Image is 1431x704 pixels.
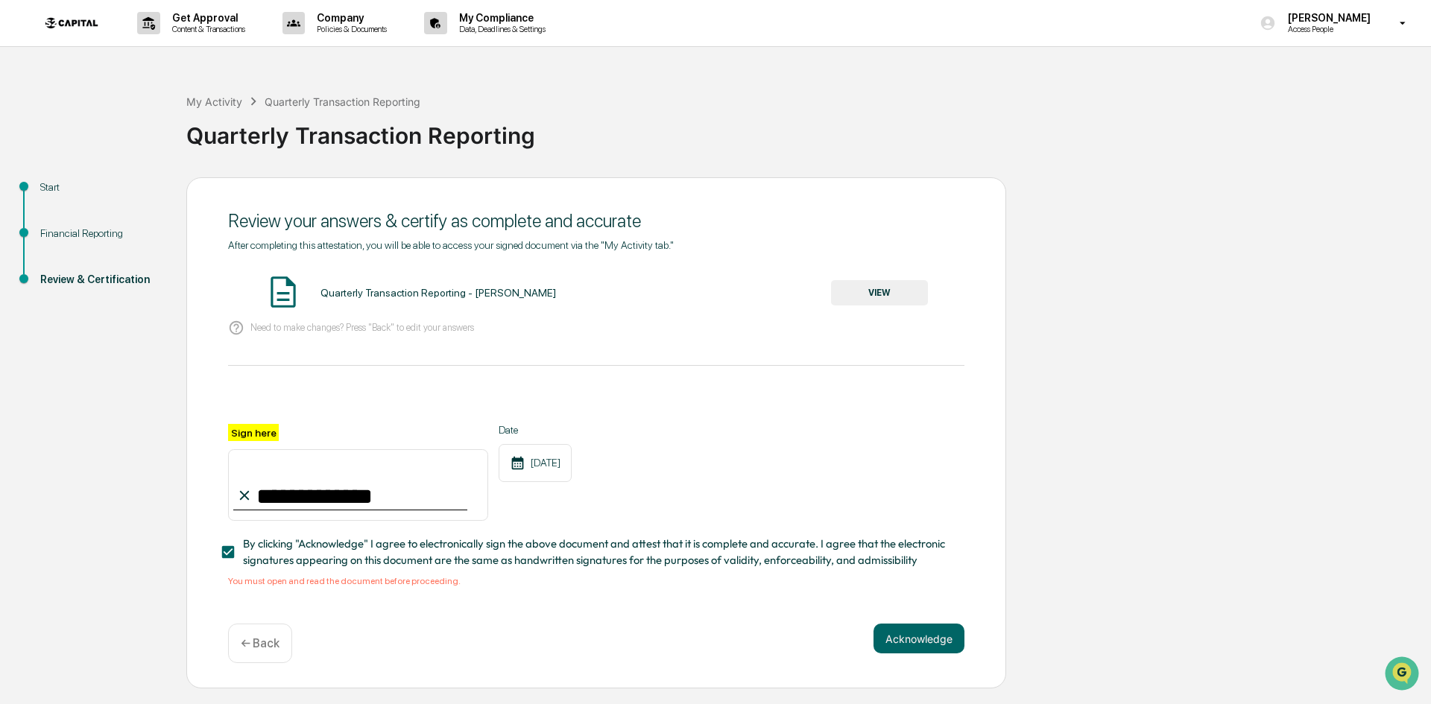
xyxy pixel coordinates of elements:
[186,110,1424,149] div: Quarterly Transaction Reporting
[40,272,162,288] div: Review & Certification
[102,182,191,209] a: 🗄️Attestations
[160,12,253,24] p: Get Approval
[228,210,964,232] div: Review your answers & certify as complete and accurate
[123,188,185,203] span: Attestations
[30,188,96,203] span: Preclearance
[305,12,394,24] p: Company
[1276,24,1378,34] p: Access People
[874,624,964,653] button: Acknowledge
[228,239,674,251] span: After completing this attestation, you will be able to access your signed document via the "My Ac...
[36,8,107,39] img: logo
[108,189,120,201] div: 🗄️
[228,576,964,586] div: You must open and read the document before proceeding.
[447,24,553,34] p: Data, Deadlines & Settings
[241,636,279,650] p: ← Back
[15,31,271,55] p: How can we help?
[15,218,27,229] div: 🔎
[39,68,246,83] input: Clear
[265,95,420,108] div: Quarterly Transaction Reporting
[186,95,242,108] div: My Activity
[253,118,271,136] button: Start new chat
[1276,12,1378,24] p: [PERSON_NAME]
[499,444,572,482] div: [DATE]
[320,287,556,299] div: Quarterly Transaction Reporting - [PERSON_NAME]
[40,180,162,195] div: Start
[15,189,27,201] div: 🖐️
[51,114,244,129] div: Start new chat
[30,216,94,231] span: Data Lookup
[1383,655,1424,695] iframe: Open customer support
[831,280,928,305] button: VIEW
[9,210,100,237] a: 🔎Data Lookup
[243,536,953,569] span: By clicking "Acknowledge" I agree to electronically sign the above document and attest that it is...
[148,253,180,264] span: Pylon
[305,24,394,34] p: Policies & Documents
[228,424,279,441] label: Sign here
[9,182,102,209] a: 🖐️Preclearance
[160,24,253,34] p: Content & Transactions
[40,226,162,241] div: Financial Reporting
[499,424,572,436] label: Date
[265,273,302,311] img: Document Icon
[15,114,42,141] img: 1746055101610-c473b297-6a78-478c-a979-82029cc54cd1
[250,322,474,333] p: Need to make changes? Press "Back" to edit your answers
[51,129,189,141] div: We're available if you need us!
[447,12,553,24] p: My Compliance
[105,252,180,264] a: Powered byPylon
